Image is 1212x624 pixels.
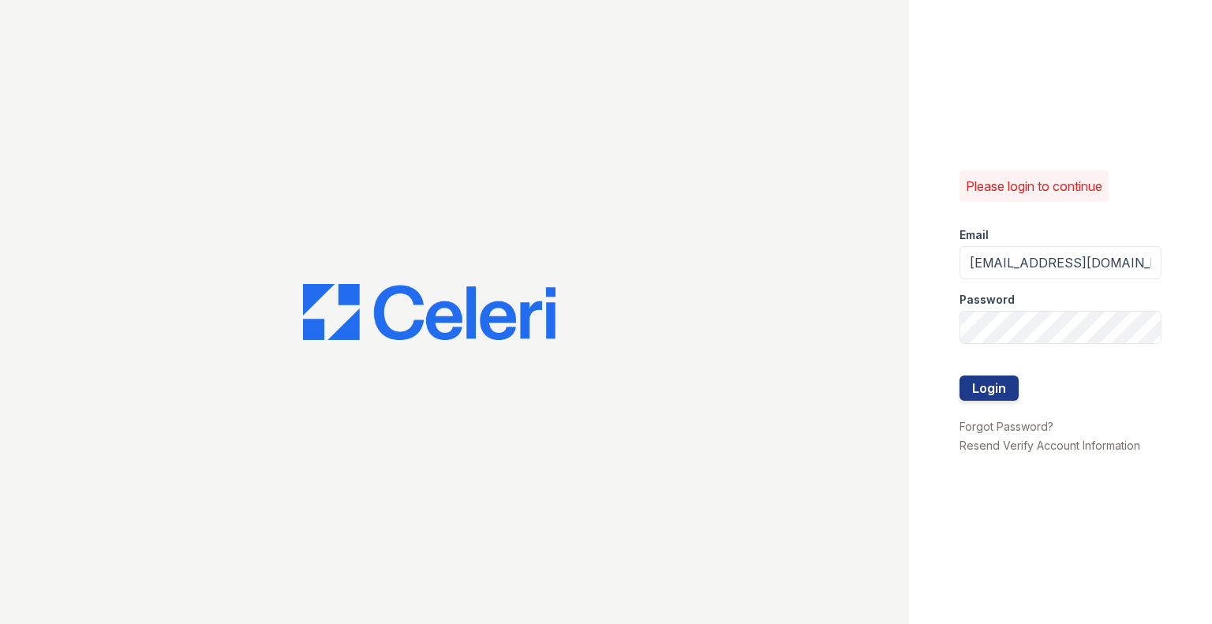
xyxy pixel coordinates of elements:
[959,227,989,243] label: Email
[966,177,1102,196] p: Please login to continue
[959,376,1019,401] button: Login
[959,439,1140,452] a: Resend Verify Account Information
[959,292,1015,308] label: Password
[303,284,555,341] img: CE_Logo_Blue-a8612792a0a2168367f1c8372b55b34899dd931a85d93a1a3d3e32e68fde9ad4.png
[959,420,1053,433] a: Forgot Password?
